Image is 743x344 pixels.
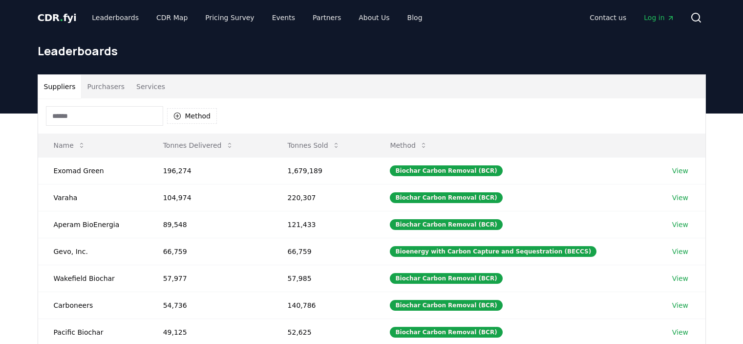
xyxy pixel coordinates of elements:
[197,9,262,26] a: Pricing Survey
[400,9,430,26] a: Blog
[390,273,502,284] div: Biochar Carbon Removal (BCR)
[46,136,93,155] button: Name
[148,211,272,238] td: 89,548
[636,9,682,26] a: Log in
[167,108,217,124] button: Method
[84,9,147,26] a: Leaderboards
[272,157,375,184] td: 1,679,189
[130,75,171,98] button: Services
[390,219,502,230] div: Biochar Carbon Removal (BCR)
[582,9,634,26] a: Contact us
[272,292,375,319] td: 140,786
[84,9,430,26] nav: Main
[644,13,674,23] span: Log in
[390,327,502,338] div: Biochar Carbon Removal (BCR)
[81,75,130,98] button: Purchasers
[672,300,688,310] a: View
[272,265,375,292] td: 57,985
[672,193,688,203] a: View
[272,211,375,238] td: 121,433
[38,292,148,319] td: Carboneers
[272,184,375,211] td: 220,307
[155,136,241,155] button: Tonnes Delivered
[38,265,148,292] td: Wakefield Biochar
[672,327,688,337] a: View
[390,246,596,257] div: Bioenergy with Carbon Capture and Sequestration (BECCS)
[272,238,375,265] td: 66,759
[148,157,272,184] td: 196,274
[38,211,148,238] td: Aperam BioEnergia
[390,165,502,176] div: Biochar Carbon Removal (BCR)
[148,238,272,265] td: 66,759
[148,184,272,211] td: 104,974
[280,136,348,155] button: Tonnes Sold
[351,9,397,26] a: About Us
[148,265,272,292] td: 57,977
[382,136,435,155] button: Method
[672,220,688,229] a: View
[38,238,148,265] td: Gevo, Inc.
[582,9,682,26] nav: Main
[672,166,688,176] a: View
[60,12,63,23] span: .
[149,9,195,26] a: CDR Map
[38,11,77,24] a: CDR.fyi
[38,184,148,211] td: Varaha
[38,43,706,59] h1: Leaderboards
[264,9,303,26] a: Events
[672,274,688,283] a: View
[38,157,148,184] td: Exomad Green
[305,9,349,26] a: Partners
[390,300,502,311] div: Biochar Carbon Removal (BCR)
[672,247,688,256] a: View
[38,12,77,23] span: CDR fyi
[38,75,82,98] button: Suppliers
[390,192,502,203] div: Biochar Carbon Removal (BCR)
[148,292,272,319] td: 54,736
